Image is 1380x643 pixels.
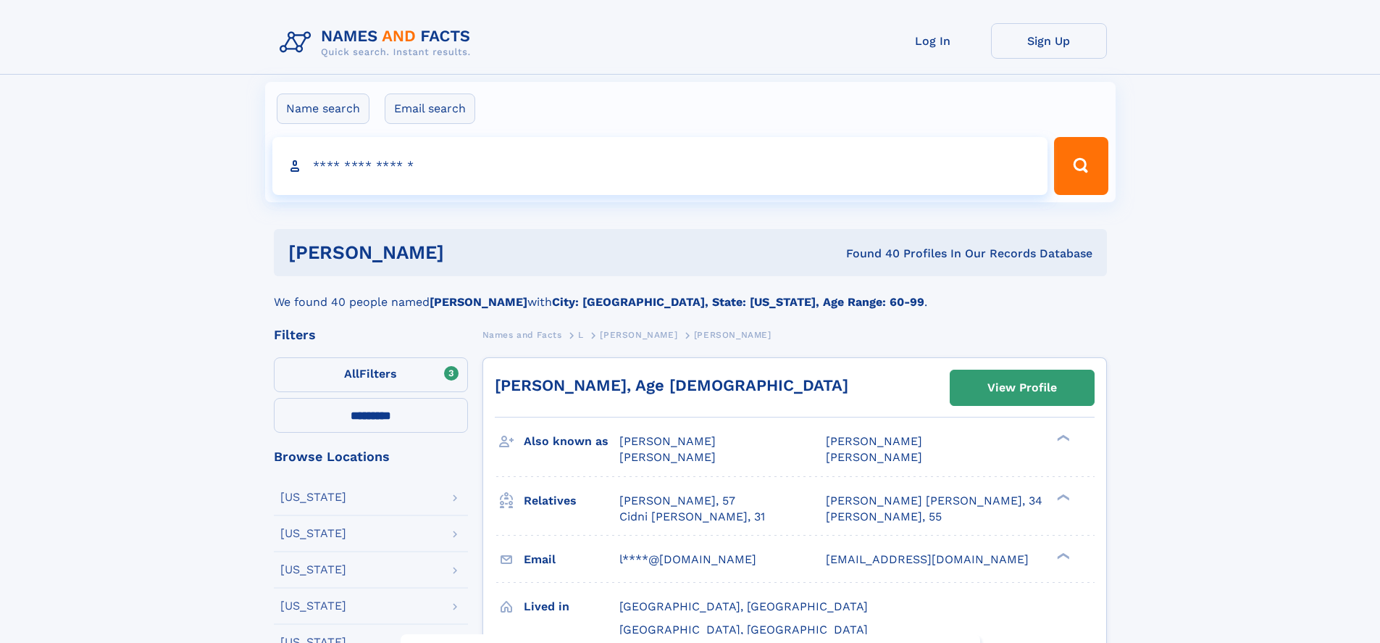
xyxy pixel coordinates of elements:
[274,450,468,463] div: Browse Locations
[272,137,1048,195] input: search input
[524,429,619,454] h3: Also known as
[826,434,922,448] span: [PERSON_NAME]
[430,295,527,309] b: [PERSON_NAME]
[524,547,619,572] h3: Email
[991,23,1107,59] a: Sign Up
[280,600,346,612] div: [US_STATE]
[280,564,346,576] div: [US_STATE]
[1053,492,1071,502] div: ❯
[578,325,584,344] a: L
[552,295,924,309] b: City: [GEOGRAPHIC_DATA], State: [US_STATE], Age Range: 60-99
[600,330,677,340] span: [PERSON_NAME]
[1053,551,1071,560] div: ❯
[1054,137,1108,195] button: Search Button
[1053,433,1071,443] div: ❯
[619,623,868,636] span: [GEOGRAPHIC_DATA], [GEOGRAPHIC_DATA]
[826,493,1042,509] a: [PERSON_NAME] [PERSON_NAME], 34
[987,371,1057,405] div: View Profile
[495,376,848,394] a: [PERSON_NAME], Age [DEMOGRAPHIC_DATA]
[274,357,468,392] label: Filters
[274,23,482,62] img: Logo Names and Facts
[826,450,922,464] span: [PERSON_NAME]
[619,434,716,448] span: [PERSON_NAME]
[274,276,1107,311] div: We found 40 people named with .
[385,94,475,124] label: Email search
[288,244,645,262] h1: [PERSON_NAME]
[826,552,1029,566] span: [EMAIL_ADDRESS][DOMAIN_NAME]
[344,367,359,381] span: All
[645,246,1092,262] div: Found 40 Profiles In Our Records Database
[619,493,735,509] a: [PERSON_NAME], 57
[280,528,346,539] div: [US_STATE]
[950,370,1094,405] a: View Profile
[619,509,765,525] a: Cidni [PERSON_NAME], 31
[482,325,562,344] a: Names and Facts
[280,491,346,503] div: [US_STATE]
[826,509,942,525] a: [PERSON_NAME], 55
[619,600,868,613] span: [GEOGRAPHIC_DATA], [GEOGRAPHIC_DATA]
[619,450,716,464] span: [PERSON_NAME]
[875,23,991,59] a: Log In
[277,94,369,124] label: Name search
[524,489,619,513] h3: Relatives
[524,594,619,619] h3: Lived in
[578,330,584,340] span: L
[694,330,771,340] span: [PERSON_NAME]
[600,325,677,344] a: [PERSON_NAME]
[274,328,468,341] div: Filters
